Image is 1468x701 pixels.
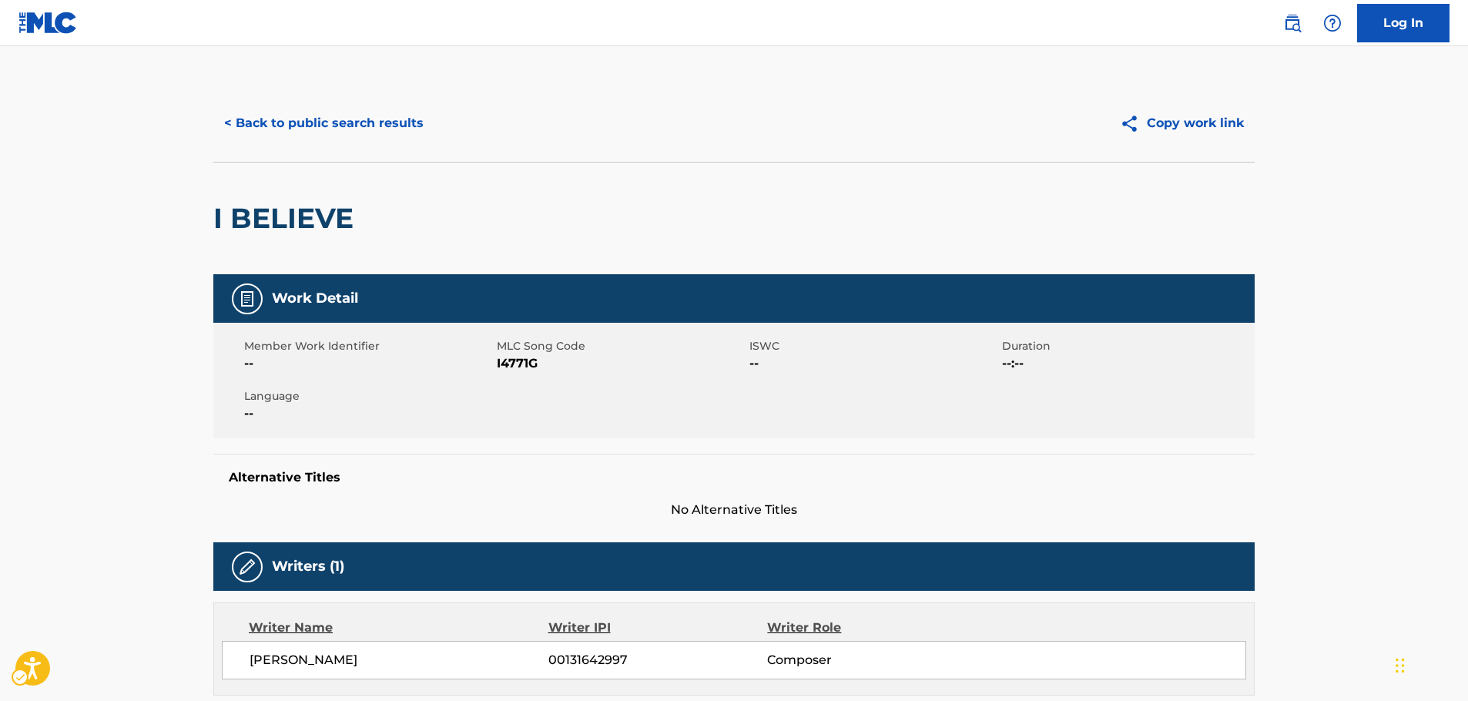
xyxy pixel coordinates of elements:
[244,354,493,373] span: --
[1357,4,1450,42] a: Log In
[244,388,493,404] span: Language
[1396,642,1405,689] div: Drag
[749,354,998,373] span: --
[1002,354,1251,373] span: --:--
[548,651,767,669] span: 00131642997
[250,651,548,669] span: [PERSON_NAME]
[767,651,967,669] span: Composer
[1391,627,1468,701] iframe: Hubspot Iframe
[244,404,493,423] span: --
[1283,14,1302,32] img: search
[213,104,434,143] button: < Back to public search results
[497,354,746,373] span: I4771G
[767,619,967,637] div: Writer Role
[249,619,548,637] div: Writer Name
[238,558,256,576] img: Writers
[213,501,1255,519] span: No Alternative Titles
[229,470,1239,485] h5: Alternative Titles
[1002,338,1251,354] span: Duration
[1323,14,1342,32] img: help
[1120,114,1147,133] img: Copy work link
[1109,104,1255,143] button: Copy work link
[244,338,493,354] span: Member Work Identifier
[272,558,344,575] h5: Writers (1)
[238,290,256,308] img: Work Detail
[1391,627,1468,701] div: Chat Widget
[18,12,78,34] img: MLC Logo
[272,290,358,307] h5: Work Detail
[548,619,768,637] div: Writer IPI
[749,338,998,354] span: ISWC
[497,338,746,354] span: MLC Song Code
[213,201,361,236] h2: I BELIEVE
